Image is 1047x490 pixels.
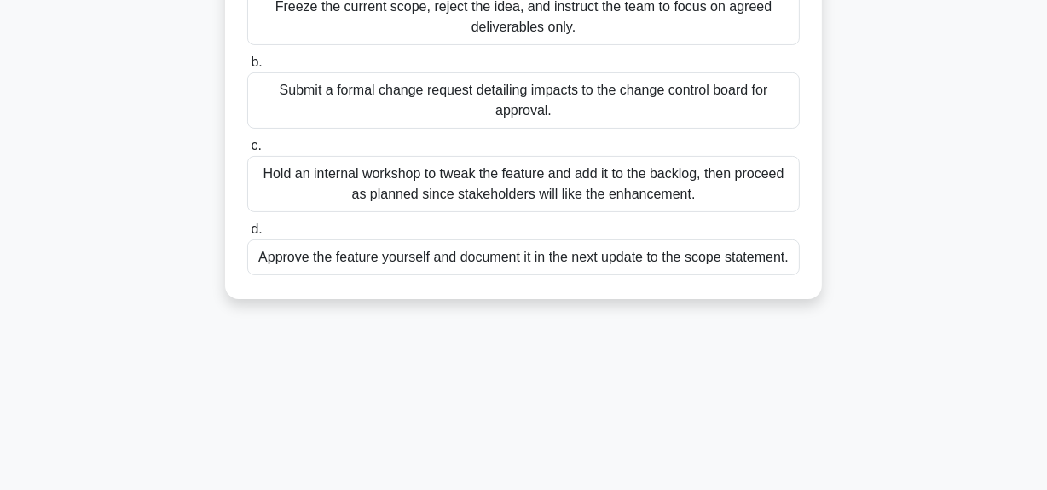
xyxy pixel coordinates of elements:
div: Approve the feature yourself and document it in the next update to the scope statement. [247,239,800,275]
div: Submit a formal change request detailing impacts to the change control board for approval. [247,72,800,129]
span: b. [251,55,262,69]
span: d. [251,222,262,236]
span: c. [251,138,261,153]
div: Hold an internal workshop to tweak the feature and add it to the backlog, then proceed as planned... [247,156,800,212]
